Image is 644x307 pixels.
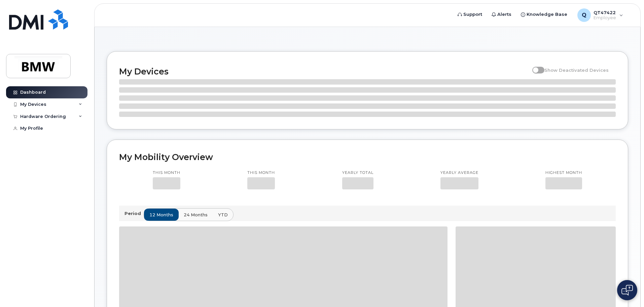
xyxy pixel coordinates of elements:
span: YTD [218,212,228,218]
p: Highest month [545,170,582,176]
span: Show Deactivated Devices [544,67,609,73]
input: Show Deactivated Devices [532,64,538,69]
p: This month [153,170,180,176]
img: Open chat [621,285,633,296]
h2: My Devices [119,66,529,76]
p: This month [247,170,275,176]
span: 24 months [184,212,208,218]
p: Yearly total [342,170,373,176]
h2: My Mobility Overview [119,152,616,162]
p: Yearly average [440,170,478,176]
p: Period [124,210,144,217]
